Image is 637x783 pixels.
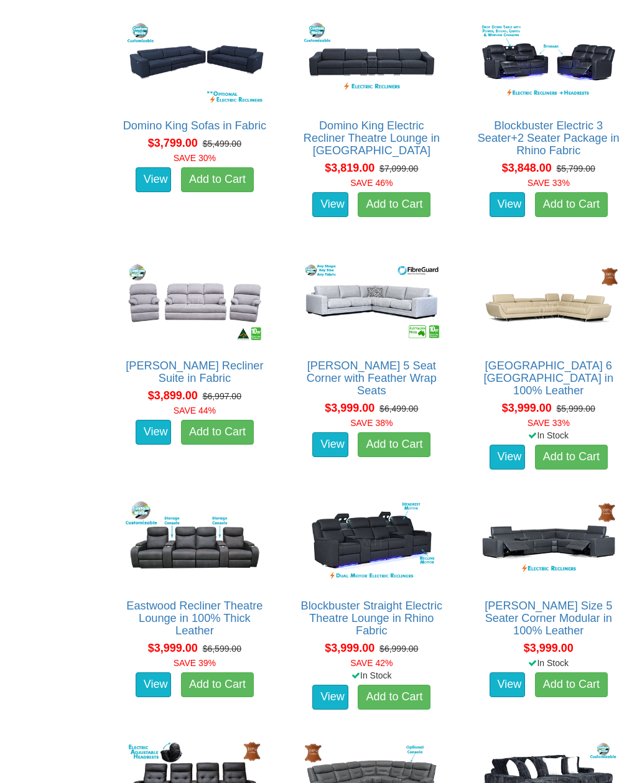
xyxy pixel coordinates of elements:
font: SAVE 33% [528,178,570,188]
img: Blockbuster Straight Electric Theatre Lounge in Rhino Fabric [299,498,444,587]
span: $3,819.00 [325,162,374,174]
a: View [136,672,172,697]
font: SAVE 33% [528,418,570,428]
del: $6,997.00 [203,391,241,401]
a: Add to Cart [181,672,254,697]
span: $3,999.00 [502,402,552,414]
del: $5,799.00 [557,164,595,174]
span: $3,999.00 [325,642,374,654]
a: Add to Cart [181,420,254,445]
img: Blockbuster Electric 3 Seater+2 Seater Package in Rhino Fabric [477,18,621,107]
span: $3,799.00 [148,137,198,149]
a: View [312,432,348,457]
div: In Stock [467,429,630,442]
a: [GEOGRAPHIC_DATA] 6 [GEOGRAPHIC_DATA] in 100% Leather [483,359,613,397]
a: Add to Cart [535,672,608,697]
span: $3,848.00 [502,162,552,174]
span: $3,999.00 [148,642,198,654]
a: View [312,685,348,710]
a: View [136,420,172,445]
a: Add to Cart [535,445,608,470]
a: View [490,672,526,697]
del: $5,999.00 [557,404,595,414]
a: Domino King Electric Recliner Theatre Lounge in [GEOGRAPHIC_DATA] [304,119,440,157]
a: Add to Cart [535,192,608,217]
a: Blockbuster Straight Electric Theatre Lounge in Rhino Fabric [301,600,442,637]
img: Domino King Sofas in Fabric [123,18,267,107]
div: In Stock [467,657,630,669]
span: $3,899.00 [148,389,198,402]
a: Blockbuster Electric 3 Seater+2 Seater Package in Rhino Fabric [478,119,620,157]
a: View [490,445,526,470]
del: $6,999.00 [379,644,418,654]
font: SAVE 39% [174,658,216,668]
a: Eastwood Recliner Theatre Lounge in 100% Thick Leather [126,600,263,637]
a: Domino King Sofas in Fabric [123,119,266,132]
img: Valencia King Size 5 Seater Corner Modular in 100% Leather [477,498,621,587]
a: View [490,192,526,217]
font: SAVE 38% [350,418,393,428]
span: $3,999.00 [325,402,374,414]
font: SAVE 46% [350,178,393,188]
a: View [312,192,348,217]
img: Eastwood Recliner Theatre Lounge in 100% Thick Leather [123,498,267,587]
img: Domino King Electric Recliner Theatre Lounge in Fabric [299,18,444,107]
img: Langham Recliner Suite in Fabric [123,258,267,347]
a: [PERSON_NAME] Size 5 Seater Corner Modular in 100% Leather [485,600,612,637]
del: $6,499.00 [379,404,418,414]
a: Add to Cart [358,432,430,457]
a: Add to Cart [358,192,430,217]
a: Add to Cart [181,167,254,192]
font: SAVE 44% [174,405,216,415]
a: [PERSON_NAME] 5 Seat Corner with Feather Wrap Seats [307,359,437,397]
a: [PERSON_NAME] Recliner Suite in Fabric [126,359,263,384]
font: SAVE 30% [174,153,216,163]
div: In Stock [290,669,453,682]
del: $6,599.00 [203,644,241,654]
img: Palm Beach 6 Seat Corner Lounge in 100% Leather [477,258,621,347]
del: $7,099.00 [379,164,418,174]
a: Add to Cart [358,685,430,710]
font: SAVE 42% [350,658,393,668]
span: $3,999.00 [524,642,574,654]
img: Erika 5 Seat Corner with Feather Wrap Seats [299,258,444,347]
del: $5,499.00 [203,139,241,149]
a: View [136,167,172,192]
